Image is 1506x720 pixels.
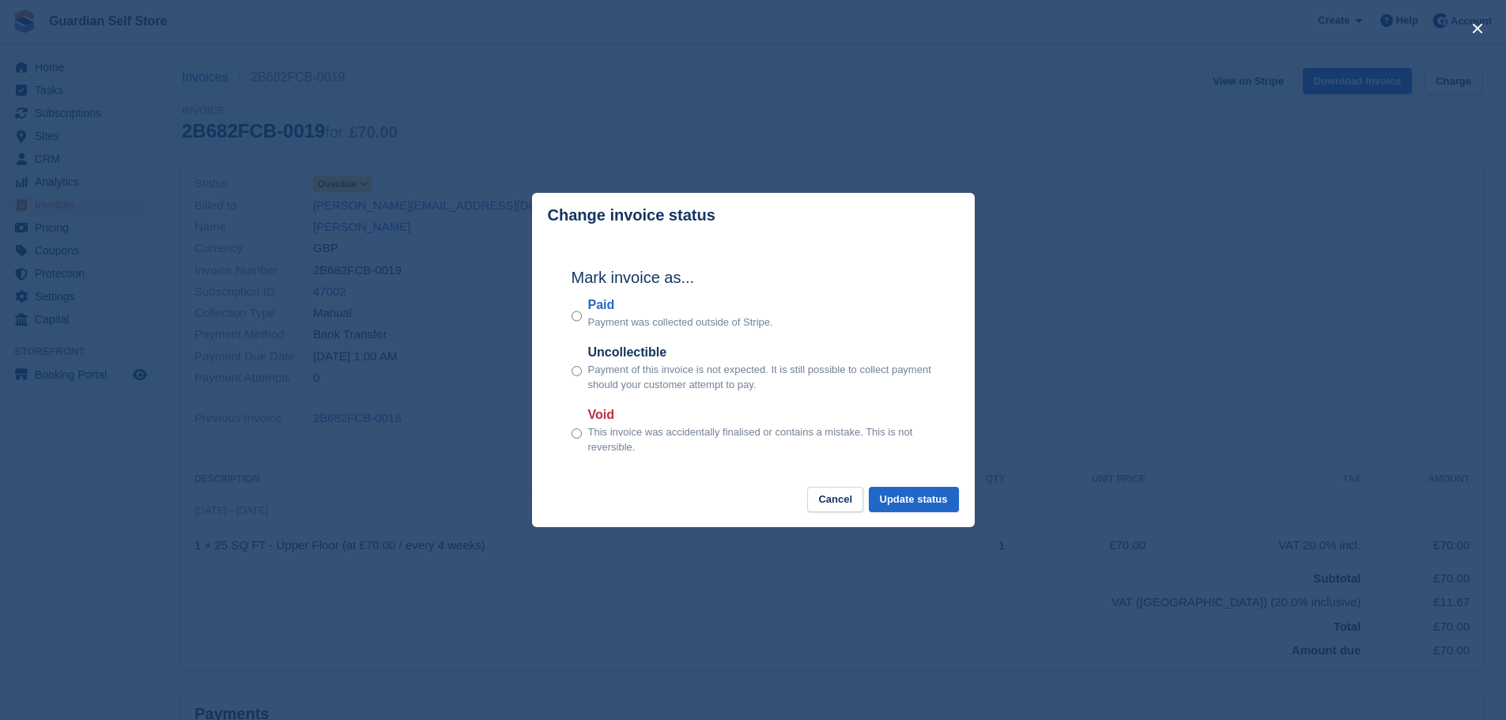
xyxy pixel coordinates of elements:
[548,206,715,224] p: Change invoice status
[588,315,773,330] p: Payment was collected outside of Stripe.
[588,424,935,455] p: This invoice was accidentally finalised or contains a mistake. This is not reversible.
[572,266,935,289] h2: Mark invoice as...
[588,343,935,362] label: Uncollectible
[588,296,773,315] label: Paid
[1465,16,1490,41] button: close
[588,362,935,393] p: Payment of this invoice is not expected. It is still possible to collect payment should your cust...
[869,487,959,513] button: Update status
[588,405,935,424] label: Void
[807,487,863,513] button: Cancel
